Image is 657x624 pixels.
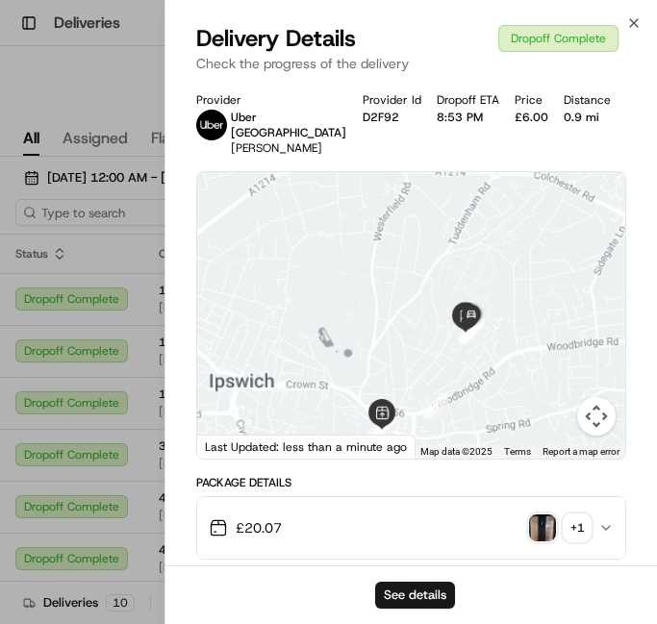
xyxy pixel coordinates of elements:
[437,110,499,125] div: 8:53 PM
[196,54,626,73] p: Check the progress of the delivery
[515,110,548,125] div: £6.00
[577,397,616,436] button: Map camera controls
[564,92,611,108] div: Distance
[564,514,591,541] div: + 1
[420,446,493,457] span: Map data ©2025
[196,110,227,140] img: uber-new-logo.jpeg
[423,393,448,418] div: 4
[437,92,499,108] div: Dropoff ETA
[363,92,421,108] div: Provider Id
[196,23,356,54] span: Delivery Details
[196,92,347,108] div: Provider
[363,110,399,125] button: D2F92
[202,434,265,459] a: Open this area in Google Maps (opens a new window)
[564,110,611,125] div: 0.9 mi
[504,446,531,457] a: Terms (opens in new tab)
[236,518,282,537] span: £20.07
[196,475,626,490] div: Package Details
[529,514,556,541] img: photo_proof_of_delivery image
[231,140,322,156] span: [PERSON_NAME]
[375,582,455,609] button: See details
[197,435,416,459] div: Last Updated: less than a minute ago
[202,434,265,459] img: Google
[197,497,625,559] button: £20.07photo_proof_of_delivery image+1
[515,92,548,108] div: Price
[231,110,347,140] p: Uber [GEOGRAPHIC_DATA]
[529,514,591,541] button: photo_proof_of_delivery image+1
[543,446,619,457] a: Report a map error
